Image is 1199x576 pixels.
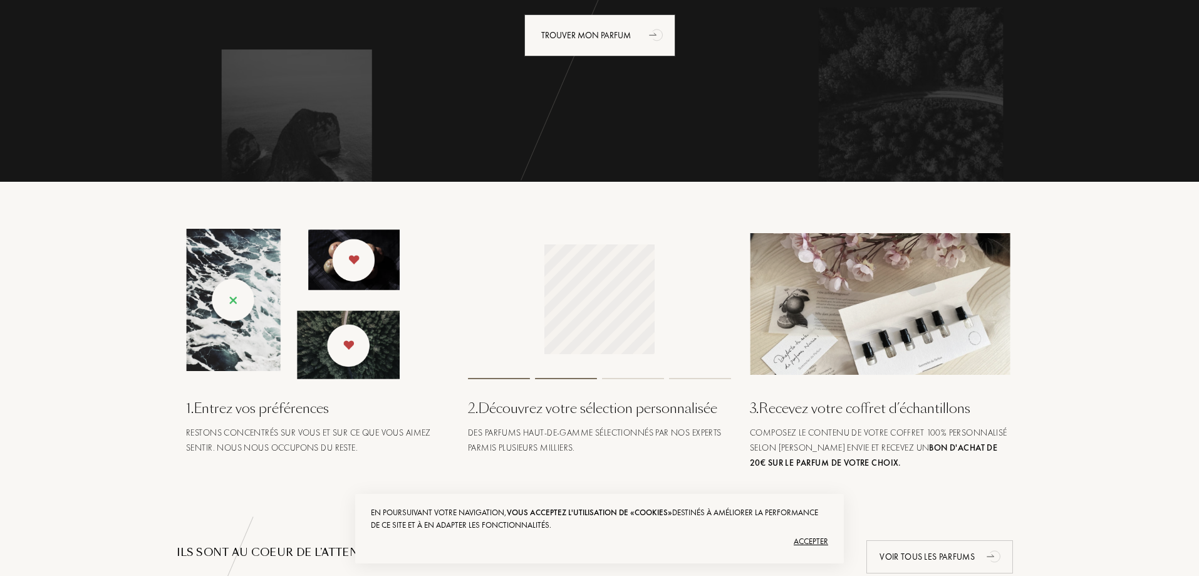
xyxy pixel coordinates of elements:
[186,425,449,455] div: Restons concentrés sur vous et sur ce que vous aimez sentir. Nous nous occupons du reste.
[515,14,685,56] a: Trouver mon parfumanimation
[750,427,1007,468] span: Composez le contenu de votre coffret 100% personnalisé selon [PERSON_NAME] envie et recevez un
[750,398,1013,419] div: 3 . Recevez votre coffret d’échantillons
[857,540,1022,573] a: Voir tous les parfumsanimation
[982,543,1007,568] div: animation
[371,531,828,552] div: Accepter
[186,229,400,379] img: landing_swipe.png
[177,545,1022,560] div: ILS SONT au COEUR de l’attention
[186,398,449,419] div: 1 . Entrez vos préférences
[371,506,828,531] div: En poursuivant votre navigation, destinés à améliorer la performance de ce site et à en adapter l...
[645,22,670,47] div: animation
[750,233,1013,375] img: box_landing_top.png
[866,540,1013,573] div: Voir tous les parfums
[524,14,675,56] div: Trouver mon parfum
[468,398,731,419] div: 2 . Découvrez votre sélection personnalisée
[507,507,672,518] span: vous acceptez l'utilisation de «cookies»
[468,425,731,455] div: Des parfums haut-de-gamme sélectionnés par nos experts parmis plusieurs milliers.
